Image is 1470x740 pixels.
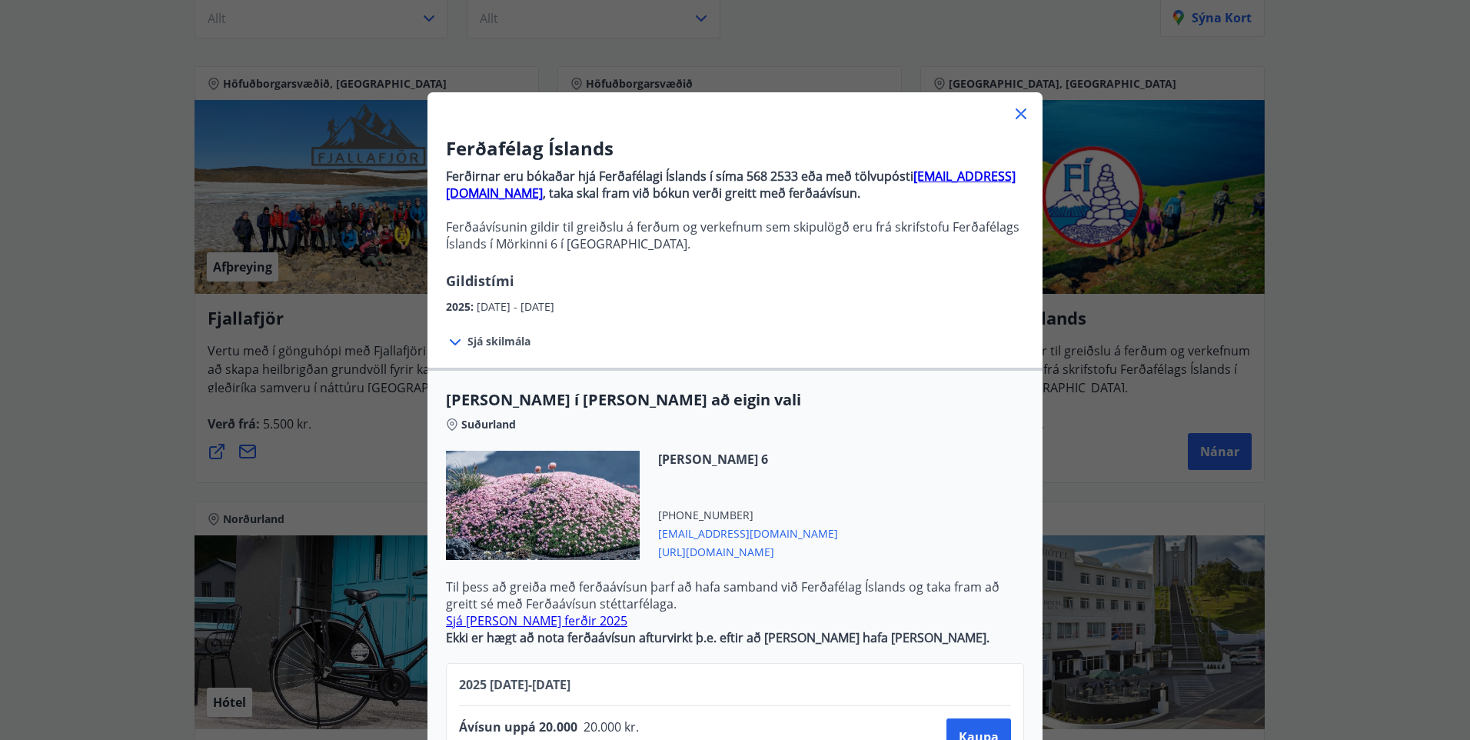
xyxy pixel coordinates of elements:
[446,272,514,290] span: Gildistími
[543,185,860,202] strong: , taka skal fram við bókun verði greitt með ferðaávísun.
[658,451,838,468] span: [PERSON_NAME] 6
[461,417,516,432] span: Suðurland
[459,676,570,693] span: 2025 [DATE] - [DATE]
[446,299,477,314] span: 2025 :
[658,523,838,542] span: [EMAIL_ADDRESS][DOMAIN_NAME]
[446,578,1024,612] p: Til þess að greiða með ferðaávísun þarf að hafa samband við Ferðafélag Íslands og taka fram að gr...
[446,389,1024,411] span: [PERSON_NAME] í [PERSON_NAME] að eigin vali
[658,508,838,523] span: [PHONE_NUMBER]
[446,629,989,646] strong: Ekki er hægt að nota ferðaávísun afturvirkt þ.e. eftir að [PERSON_NAME] hafa [PERSON_NAME].
[446,135,1024,162] h3: Ferðafélag Íslands
[459,718,577,735] span: Ávísun uppá 20.000
[446,168,913,185] strong: Ferðirnar eru bókaðar hjá Ferðafélagi Íslands í síma 568 2533 eða með tölvupósti
[658,542,838,560] span: [URL][DOMAIN_NAME]
[446,612,627,629] a: Sjá [PERSON_NAME] ferðir 2025
[577,718,643,735] span: 20.000 kr.
[446,218,1024,252] p: Ferðaávísunin gildir til greiðslu á ferðum og verkefnum sem skipulögð eru frá skrifstofu Ferðafél...
[477,299,554,314] span: [DATE] - [DATE]
[446,168,1016,202] a: [EMAIL_ADDRESS][DOMAIN_NAME]
[467,334,530,349] span: Sjá skilmála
